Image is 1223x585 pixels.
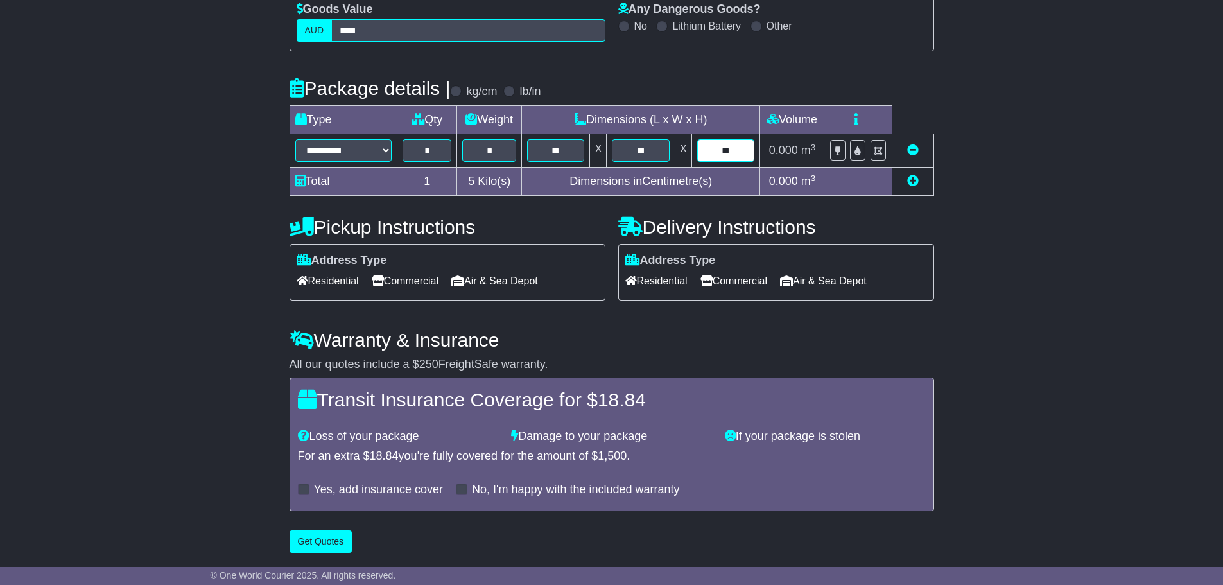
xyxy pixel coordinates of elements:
[397,168,457,196] td: 1
[291,430,505,444] div: Loss of your package
[801,144,816,157] span: m
[769,144,798,157] span: 0.000
[907,175,919,188] a: Add new item
[769,175,798,188] span: 0.000
[767,20,792,32] label: Other
[618,216,934,238] h4: Delivery Instructions
[618,3,761,17] label: Any Dangerous Goods?
[675,134,691,168] td: x
[625,254,716,268] label: Address Type
[801,175,816,188] span: m
[298,389,926,410] h4: Transit Insurance Coverage for $
[598,450,627,462] span: 1,500
[466,85,497,99] label: kg/cm
[290,168,397,196] td: Total
[457,168,522,196] td: Kilo(s)
[290,106,397,134] td: Type
[598,389,646,410] span: 18.84
[290,78,451,99] h4: Package details |
[211,570,396,581] span: © One World Courier 2025. All rights reserved.
[522,168,760,196] td: Dimensions in Centimetre(s)
[700,271,767,291] span: Commercial
[907,144,919,157] a: Remove this item
[297,3,373,17] label: Goods Value
[290,216,605,238] h4: Pickup Instructions
[372,271,438,291] span: Commercial
[297,271,359,291] span: Residential
[419,358,438,371] span: 250
[298,450,926,464] div: For an extra $ you're fully covered for the amount of $ .
[780,271,867,291] span: Air & Sea Depot
[314,483,443,497] label: Yes, add insurance cover
[522,106,760,134] td: Dimensions (L x W x H)
[457,106,522,134] td: Weight
[634,20,647,32] label: No
[625,271,688,291] span: Residential
[468,175,474,188] span: 5
[290,358,934,372] div: All our quotes include a $ FreightSafe warranty.
[290,329,934,351] h4: Warranty & Insurance
[290,530,352,553] button: Get Quotes
[760,106,824,134] td: Volume
[672,20,741,32] label: Lithium Battery
[297,254,387,268] label: Address Type
[472,483,680,497] label: No, I'm happy with the included warranty
[297,19,333,42] label: AUD
[451,271,538,291] span: Air & Sea Depot
[811,143,816,152] sup: 3
[811,173,816,183] sup: 3
[505,430,718,444] div: Damage to your package
[519,85,541,99] label: lb/in
[718,430,932,444] div: If your package is stolen
[370,450,399,462] span: 18.84
[590,134,607,168] td: x
[397,106,457,134] td: Qty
